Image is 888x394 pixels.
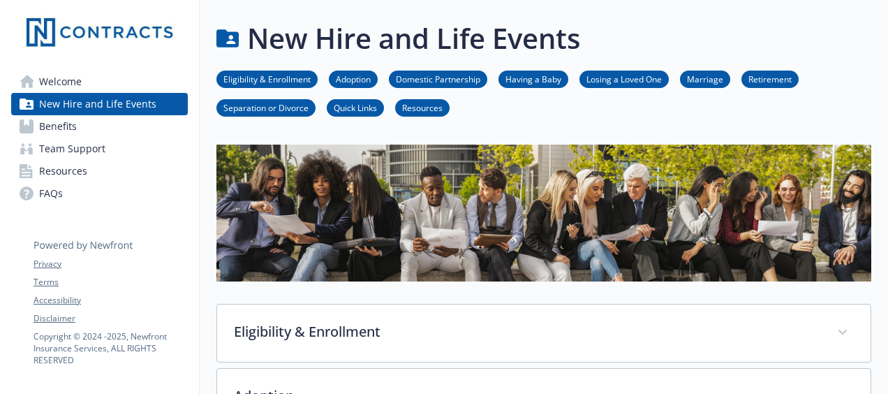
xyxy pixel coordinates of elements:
[34,312,187,325] a: Disclaimer
[234,321,820,342] p: Eligibility & Enrollment
[216,145,871,281] img: new hire page banner
[39,182,63,205] span: FAQs
[11,93,188,115] a: New Hire and Life Events
[34,330,187,366] p: Copyright © 2024 - 2025 , Newfront Insurance Services, ALL RIGHTS RESERVED
[11,182,188,205] a: FAQs
[498,72,568,85] a: Having a Baby
[39,138,105,160] span: Team Support
[680,72,730,85] a: Marriage
[34,294,187,307] a: Accessibility
[39,160,87,182] span: Resources
[329,72,378,85] a: Adoption
[11,160,188,182] a: Resources
[34,276,187,289] a: Terms
[39,71,82,93] span: Welcome
[11,138,188,160] a: Team Support
[216,101,316,114] a: Separation or Divorce
[39,115,77,138] span: Benefits
[11,115,188,138] a: Benefits
[741,72,799,85] a: Retirement
[579,72,669,85] a: Losing a Loved One
[327,101,384,114] a: Quick Links
[247,17,580,59] h1: New Hire and Life Events
[395,101,450,114] a: Resources
[34,258,187,270] a: Privacy
[389,72,487,85] a: Domestic Partnership
[217,305,871,362] div: Eligibility & Enrollment
[216,72,318,85] a: Eligibility & Enrollment
[11,71,188,93] a: Welcome
[39,93,156,115] span: New Hire and Life Events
